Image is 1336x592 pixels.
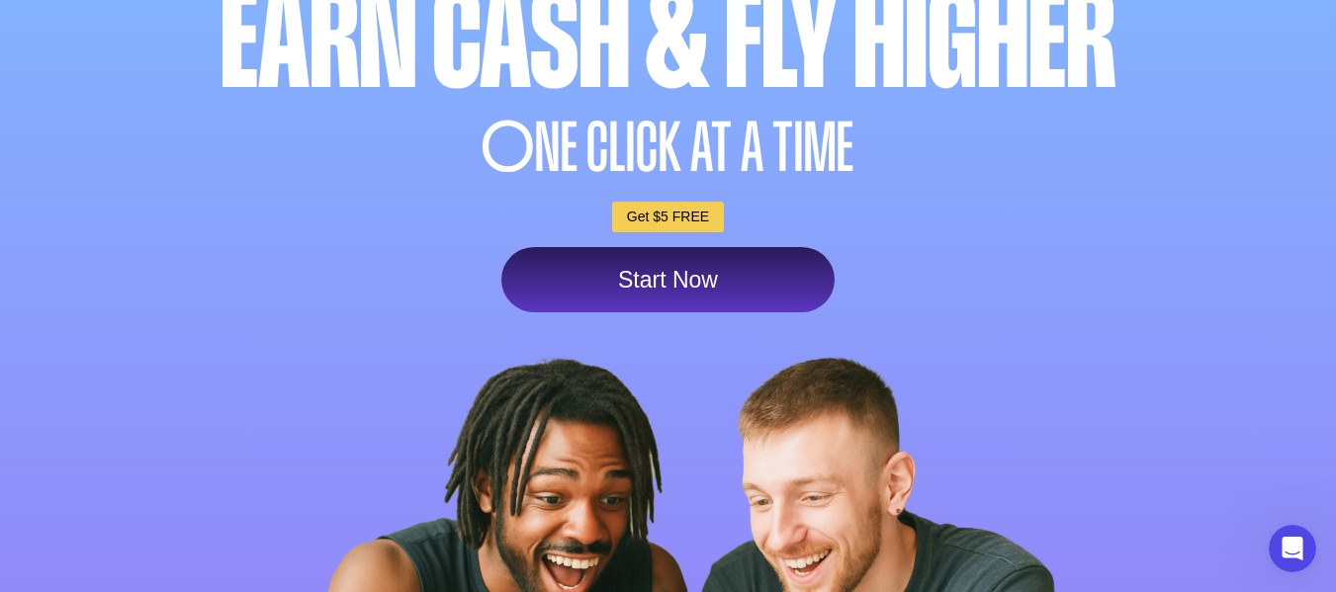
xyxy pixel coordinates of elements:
a: Start Now [501,247,835,312]
div: NE CLICK AT A TIME [103,114,1234,182]
iframe: Intercom live chat [1269,525,1316,572]
a: Get $5 FREE [612,202,724,232]
span: O [482,114,535,182]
